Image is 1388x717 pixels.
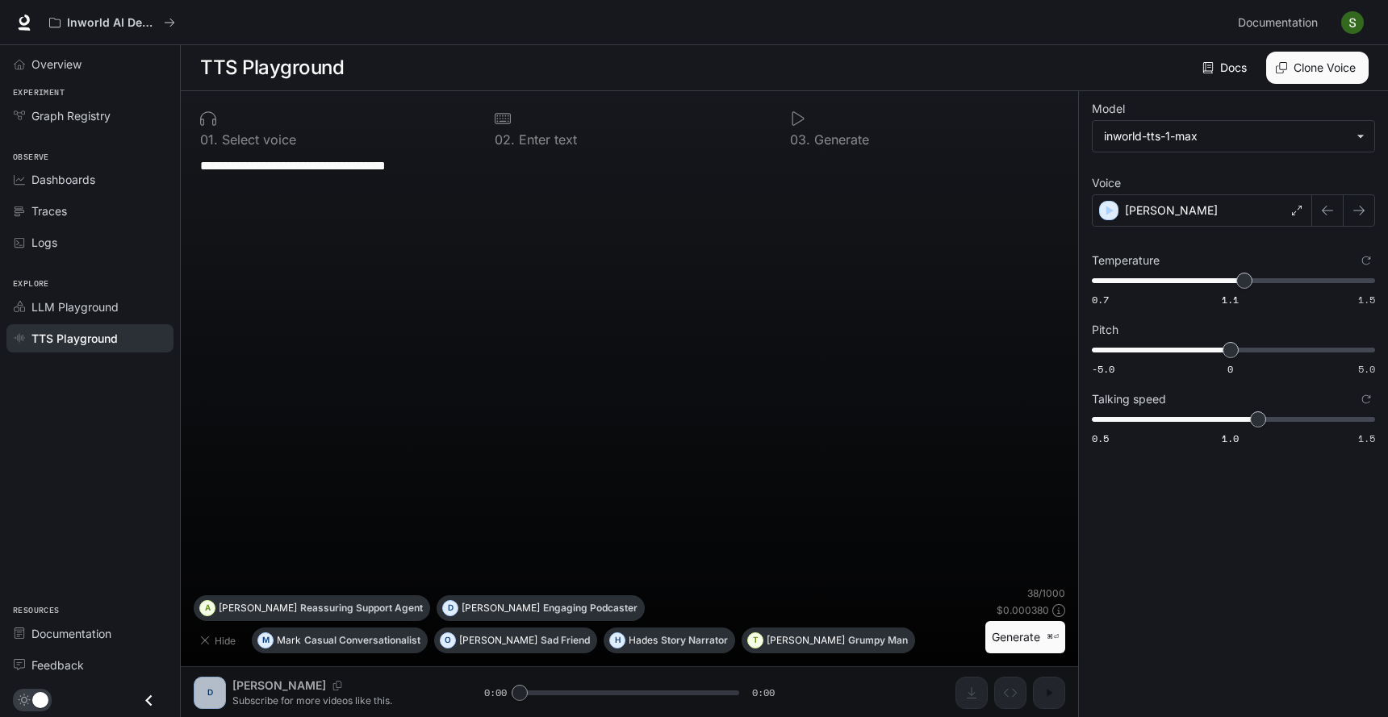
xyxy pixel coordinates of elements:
a: Documentation [6,619,173,648]
p: Voice [1092,177,1121,189]
a: Logs [6,228,173,256]
button: T[PERSON_NAME]Grumpy Man [742,627,915,653]
span: TTS Playground [31,330,118,347]
p: [PERSON_NAME] [219,603,297,613]
p: Temperature [1092,255,1160,266]
div: inworld-tts-1-max [1093,121,1374,152]
h1: TTS Playground [200,52,344,84]
button: D[PERSON_NAME]Engaging Podcaster [437,595,645,621]
button: HHadesStory Narrator [604,627,735,653]
p: Pitch [1092,324,1118,336]
a: Docs [1199,52,1253,84]
p: 0 3 . [790,133,810,146]
span: LLM Playground [31,298,119,315]
span: 1.5 [1358,293,1375,306]
span: 5.0 [1358,362,1375,376]
a: TTS Playground [6,324,173,352]
img: User avatar [1341,11,1364,34]
button: MMarkCasual Conversationalist [252,627,428,653]
p: Sad Friend [541,636,590,645]
a: Overview [6,50,173,78]
a: Documentation [1231,6,1330,39]
p: [PERSON_NAME] [767,636,845,645]
div: D [443,595,458,621]
p: Casual Conversationalist [304,636,420,645]
span: Documentation [1238,13,1318,33]
span: Documentation [31,625,111,642]
p: Model [1092,103,1125,115]
a: LLM Playground [6,293,173,321]
button: Reset to default [1357,252,1375,269]
span: 1.1 [1222,293,1239,306]
span: 0 [1227,362,1233,376]
button: O[PERSON_NAME]Sad Friend [434,627,597,653]
p: ⌘⏎ [1047,632,1059,642]
a: Feedback [6,651,173,679]
span: -5.0 [1092,362,1114,376]
button: Reset to default [1357,390,1375,408]
p: Talking speed [1092,394,1166,405]
p: Mark [277,636,301,645]
span: Dark mode toggle [32,690,48,708]
button: Clone Voice [1266,52,1369,84]
p: 0 1 . [200,133,218,146]
span: 1.5 [1358,431,1375,445]
span: 0.7 [1092,293,1109,306]
p: Story Narrator [661,636,728,645]
p: [PERSON_NAME] [459,636,537,645]
div: H [610,627,625,653]
button: Close drawer [131,684,167,717]
div: O [441,627,455,653]
div: inworld-tts-1-max [1104,128,1348,144]
span: Logs [31,234,57,251]
span: 0.5 [1092,431,1109,445]
button: All workspaces [42,6,182,39]
button: User avatar [1336,6,1369,39]
p: Enter text [515,133,577,146]
span: Overview [31,56,82,73]
button: Generate⌘⏎ [985,621,1065,654]
span: Dashboards [31,171,95,188]
span: Traces [31,202,67,219]
p: Inworld AI Demos [67,16,157,30]
p: 0 2 . [495,133,515,146]
span: 1.0 [1222,431,1239,445]
button: Hide [194,627,245,653]
span: Feedback [31,657,84,673]
a: Graph Registry [6,102,173,130]
button: A[PERSON_NAME]Reassuring Support Agent [194,595,430,621]
p: Generate [810,133,869,146]
a: Traces [6,197,173,225]
p: 38 / 1000 [1027,586,1065,600]
div: M [258,627,273,653]
div: T [748,627,763,653]
p: Select voice [218,133,296,146]
p: Engaging Podcaster [543,603,638,613]
p: Grumpy Man [848,636,908,645]
p: $ 0.000380 [997,603,1049,617]
span: Graph Registry [31,107,111,124]
a: Dashboards [6,165,173,194]
p: Reassuring Support Agent [300,603,423,613]
p: [PERSON_NAME] [1125,202,1218,219]
p: [PERSON_NAME] [462,603,540,613]
p: Hades [629,636,658,645]
div: A [200,595,215,621]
